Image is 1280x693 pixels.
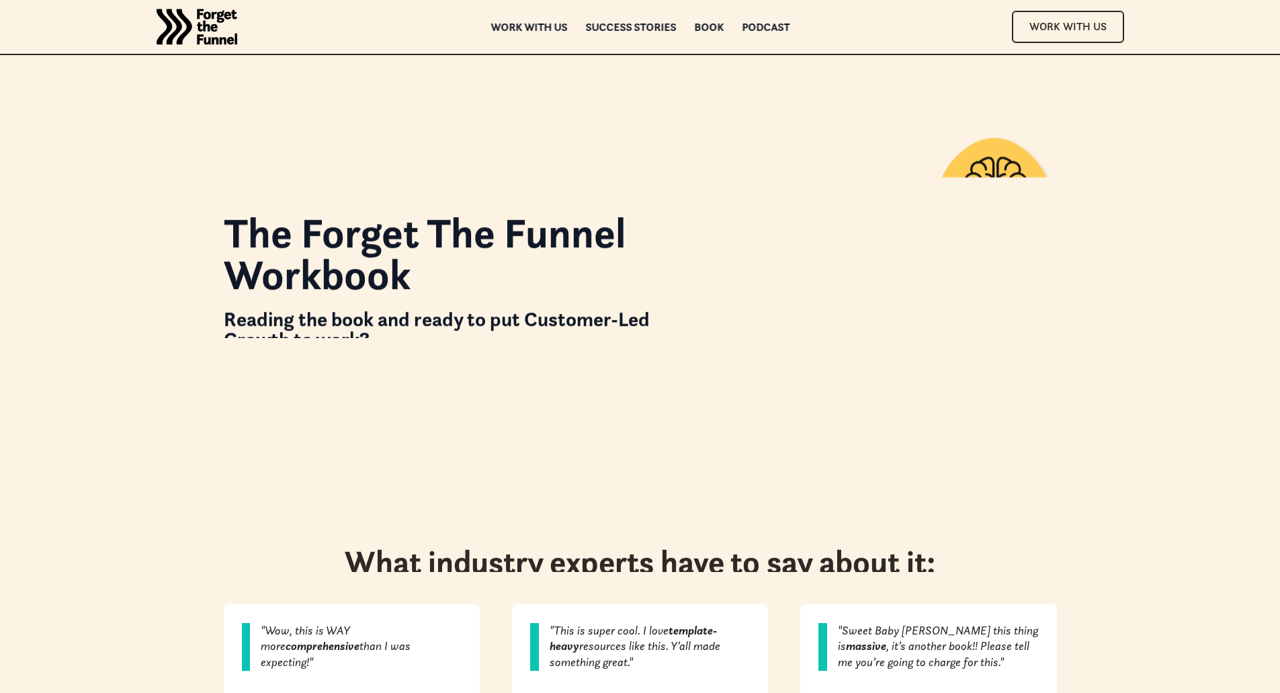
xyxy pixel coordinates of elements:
h1: The Forget The Funnel Workbook [224,212,708,296]
em: "Sweet Baby [PERSON_NAME] this thing is [838,623,1038,654]
a: Book [694,22,724,32]
em: template-heavy [550,623,717,654]
em: than I was expecting!" [261,639,411,669]
a: Work with us [490,22,567,32]
em: "This is super cool. I love [550,623,669,638]
h2: What industry experts have to say about it: [345,543,935,582]
em: comprehensive [286,639,359,653]
strong: Reading the book and ready to put Customer-Led Growth to work? [224,307,650,352]
em: resources like this. Y’all made something great." [550,639,720,669]
a: Work With Us [1012,11,1124,42]
a: Success Stories [585,22,676,32]
em: , it’s another book!! Please tell me you’re going to charge for this." [838,639,1029,669]
em: "Wow, this is WAY more [261,623,350,654]
em: massive [846,639,886,653]
a: Podcast [742,22,790,32]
